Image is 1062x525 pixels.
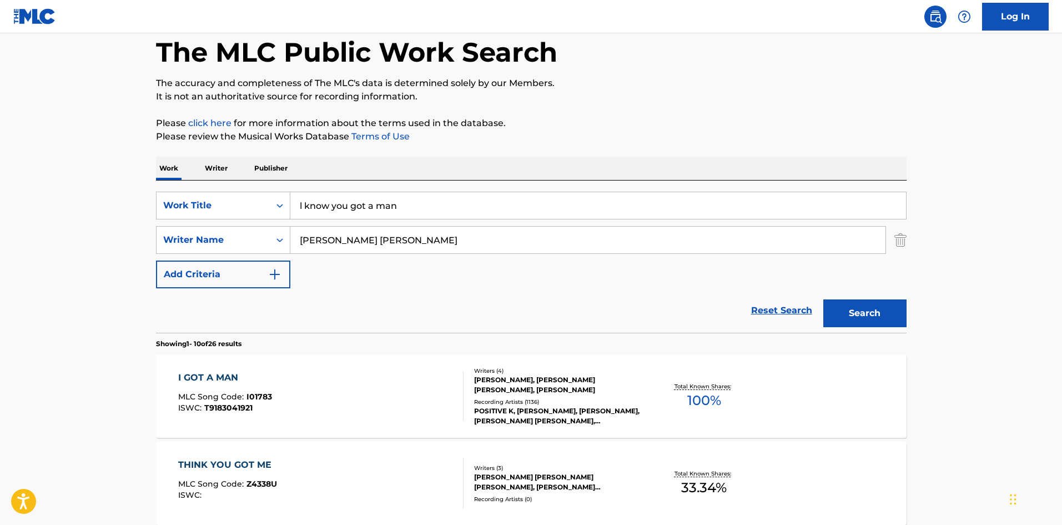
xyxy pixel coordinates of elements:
[163,233,263,247] div: Writer Name
[246,479,277,489] span: Z4338U
[156,117,907,130] p: Please for more information about the terms used in the database.
[178,458,277,472] div: THINK YOU GOT ME
[204,403,253,413] span: T9183041921
[1010,483,1016,516] div: Drag
[156,77,907,90] p: The accuracy and completeness of The MLC's data is determined solely by our Members.
[958,10,971,23] img: help
[474,406,642,426] div: POSITIVE K, [PERSON_NAME], [PERSON_NAME], [PERSON_NAME] [PERSON_NAME], [PERSON_NAME], POSITIVE K,...
[681,478,727,498] span: 33.34 %
[156,130,907,143] p: Please review the Musical Works Database
[156,90,907,103] p: It is not an authoritative source for recording information.
[982,3,1049,31] a: Log In
[474,367,642,375] div: Writers ( 4 )
[924,6,947,28] a: Public Search
[156,339,241,349] p: Showing 1 - 10 of 26 results
[251,157,291,180] p: Publisher
[474,464,642,472] div: Writers ( 3 )
[178,403,204,413] span: ISWC :
[675,382,734,391] p: Total Known Shares:
[156,354,907,438] a: I GOT A MANMLC Song Code:I01783ISWC:T9183041921Writers (4)[PERSON_NAME], [PERSON_NAME] [PERSON_NA...
[746,298,818,323] a: Reset Search
[246,392,272,402] span: I01783
[202,157,231,180] p: Writer
[474,398,642,406] div: Recording Artists ( 1136 )
[178,371,272,384] div: I GOT A MAN
[687,391,721,411] span: 100 %
[349,131,410,142] a: Terms of Use
[953,6,975,28] div: Help
[163,199,263,212] div: Work Title
[474,472,642,492] div: [PERSON_NAME] [PERSON_NAME] [PERSON_NAME], [PERSON_NAME] [PERSON_NAME]
[823,299,907,327] button: Search
[929,10,942,23] img: search
[178,490,204,500] span: ISWC :
[156,36,557,69] h1: The MLC Public Work Search
[178,392,246,402] span: MLC Song Code :
[156,261,290,288] button: Add Criteria
[1006,472,1062,525] iframe: Chat Widget
[474,495,642,503] div: Recording Artists ( 0 )
[156,157,182,180] p: Work
[156,192,907,333] form: Search Form
[268,268,281,281] img: 9d2ae6d4665cec9f34b9.svg
[13,8,56,24] img: MLC Logo
[188,118,231,128] a: click here
[894,226,907,254] img: Delete Criterion
[675,469,734,478] p: Total Known Shares:
[156,442,907,525] a: THINK YOU GOT MEMLC Song Code:Z4338UISWC:Writers (3)[PERSON_NAME] [PERSON_NAME] [PERSON_NAME], [P...
[178,479,246,489] span: MLC Song Code :
[474,375,642,395] div: [PERSON_NAME], [PERSON_NAME] [PERSON_NAME], [PERSON_NAME]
